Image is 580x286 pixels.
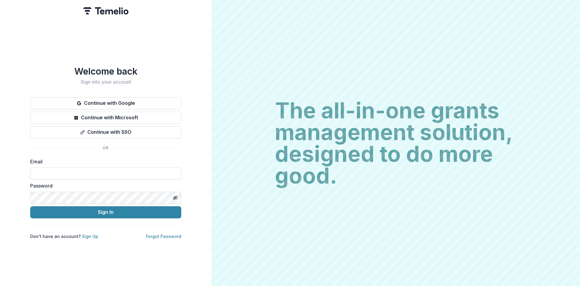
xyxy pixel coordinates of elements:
h2: Sign into your account [30,79,181,85]
button: Continue with Google [30,97,181,109]
button: Continue with Microsoft [30,112,181,124]
img: Temelio [83,7,128,14]
label: Password [30,182,178,189]
p: Don't have an account? [30,233,98,239]
button: Toggle password visibility [170,193,180,203]
button: Continue with SSO [30,126,181,138]
a: Sign Up [82,234,98,239]
a: Forgot Password [146,234,181,239]
h1: Welcome back [30,66,181,77]
button: Sign In [30,206,181,218]
label: Email [30,158,178,165]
